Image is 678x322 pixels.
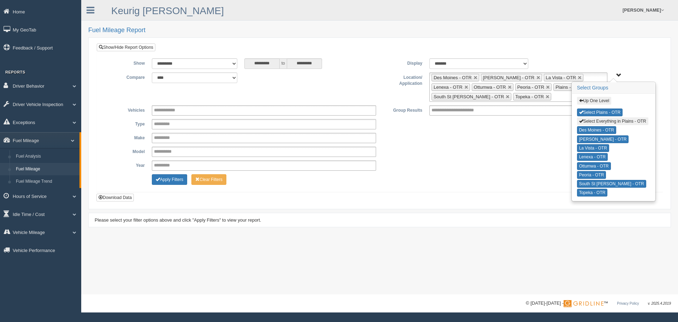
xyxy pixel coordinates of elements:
[483,75,535,80] span: [PERSON_NAME] - OTR
[102,58,148,67] label: Show
[526,300,671,307] div: © [DATE]-[DATE] - ™
[380,105,426,114] label: Group Results
[97,43,155,51] a: Show/Hide Report Options
[577,144,609,152] button: La Vista - OTR
[102,72,148,81] label: Compare
[648,301,671,305] span: v. 2025.4.2019
[102,105,148,114] label: Vehicles
[546,75,576,80] span: La Vista - OTR
[380,58,426,67] label: Display
[577,109,623,116] button: Select Plains - OTR
[564,300,603,307] img: Gridline
[152,174,187,185] button: Change Filter Options
[102,160,148,169] label: Year
[474,84,506,90] span: Ottumwa - OTR
[577,97,611,105] button: Up One Level
[191,174,226,185] button: Change Filter Options
[111,5,224,16] a: Keurig [PERSON_NAME]
[102,147,148,155] label: Model
[102,119,148,128] label: Type
[617,301,639,305] a: Privacy Policy
[577,162,611,170] button: Ottumwa - OTR
[577,153,608,161] button: Lenexa - OTR
[13,150,79,163] a: Fuel Analysis
[515,94,544,99] span: Topeka - OTR
[13,163,79,176] a: Fuel Mileage
[434,94,504,99] span: South St [PERSON_NAME] - OTR
[102,133,148,141] label: Make
[577,126,616,134] button: Des Moines - OTR
[13,175,79,188] a: Fuel Mileage Trend
[88,27,671,34] h2: Fuel Mileage Report
[555,84,582,90] span: Plains - OTR
[517,84,545,90] span: Peoria - OTR
[572,82,655,94] h3: Select Groups
[434,75,472,80] span: Des Moines - OTR
[95,217,261,223] span: Please select your filter options above and click "Apply Filters" to view your report.
[577,135,629,143] button: [PERSON_NAME] - OTR
[380,72,426,87] label: Location/ Application
[434,84,463,90] span: Lenexa - OTR
[577,180,646,188] button: South St [PERSON_NAME] - OTR
[577,189,608,197] button: Topeka - OTR
[280,58,287,69] span: to
[577,117,648,125] button: Select Everything in Plains - OTR
[96,194,134,201] button: Download Data
[577,171,606,179] button: Peoria - OTR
